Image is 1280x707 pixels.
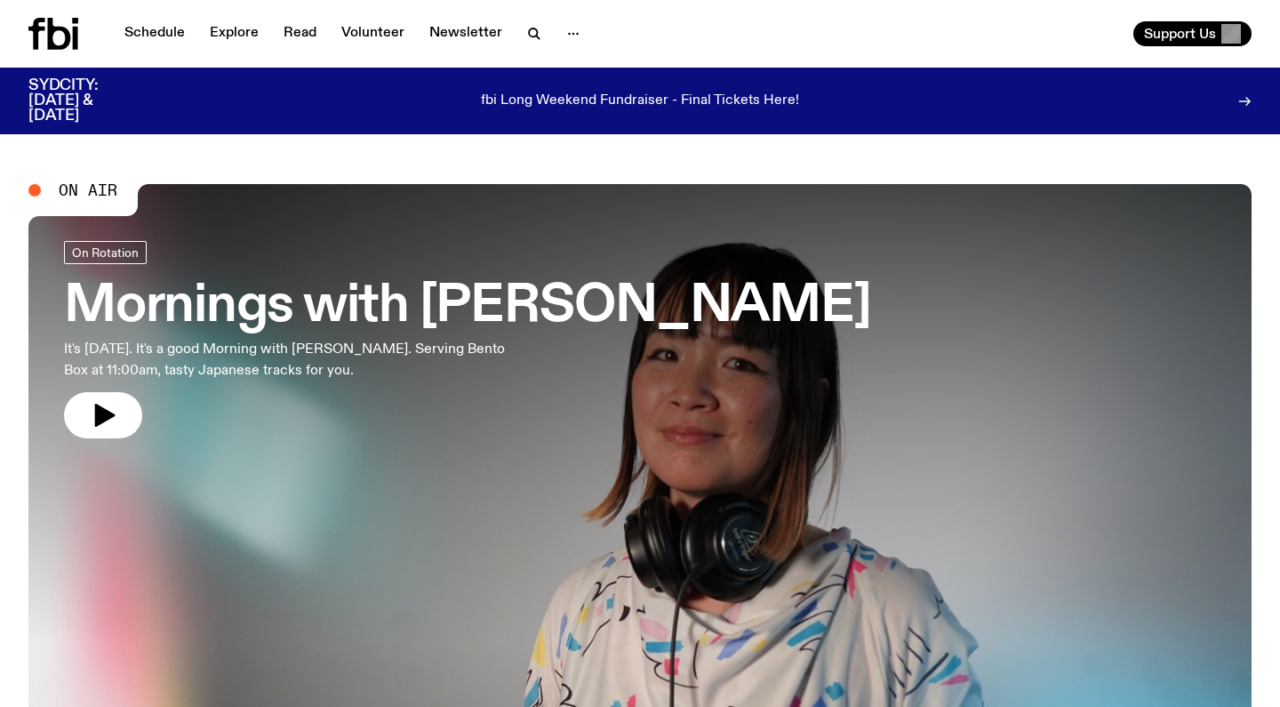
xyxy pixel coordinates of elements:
span: On Air [59,182,117,198]
button: Support Us [1133,21,1252,46]
span: Support Us [1144,26,1216,42]
p: fbi Long Weekend Fundraiser - Final Tickets Here! [481,93,799,109]
span: On Rotation [72,245,139,259]
p: It's [DATE]. It's a good Morning with [PERSON_NAME]. Serving Bento Box at 11:00am, tasty Japanese... [64,339,519,382]
a: Newsletter [419,21,513,46]
a: Explore [199,21,269,46]
a: Volunteer [331,21,415,46]
h3: SYDCITY: [DATE] & [DATE] [28,78,142,124]
a: Schedule [114,21,196,46]
a: Mornings with [PERSON_NAME]It's [DATE]. It's a good Morning with [PERSON_NAME]. Serving Bento Box... [64,241,871,438]
a: On Rotation [64,241,147,264]
h3: Mornings with [PERSON_NAME] [64,282,871,332]
a: Read [273,21,327,46]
